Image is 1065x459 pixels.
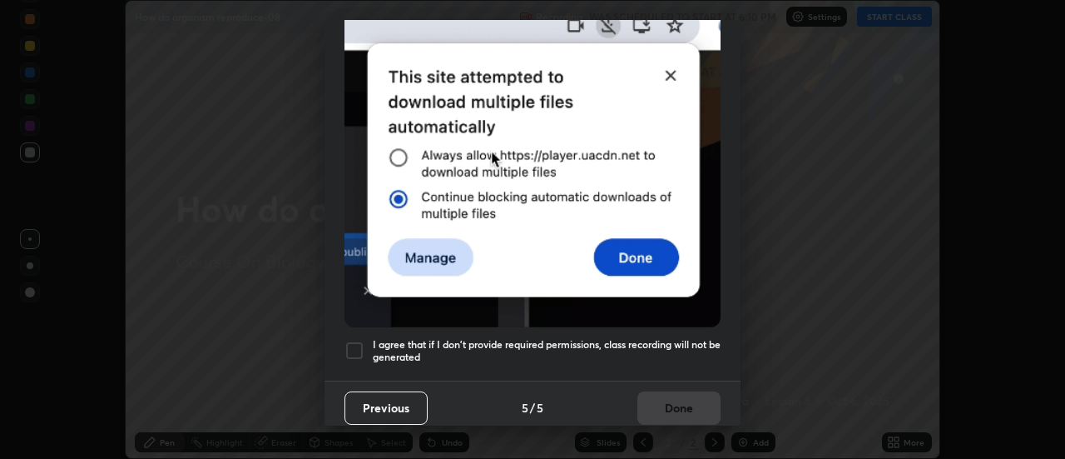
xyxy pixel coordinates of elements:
[522,399,528,417] h4: 5
[537,399,543,417] h4: 5
[373,338,721,364] h5: I agree that if I don't provide required permissions, class recording will not be generated
[344,392,428,425] button: Previous
[530,399,535,417] h4: /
